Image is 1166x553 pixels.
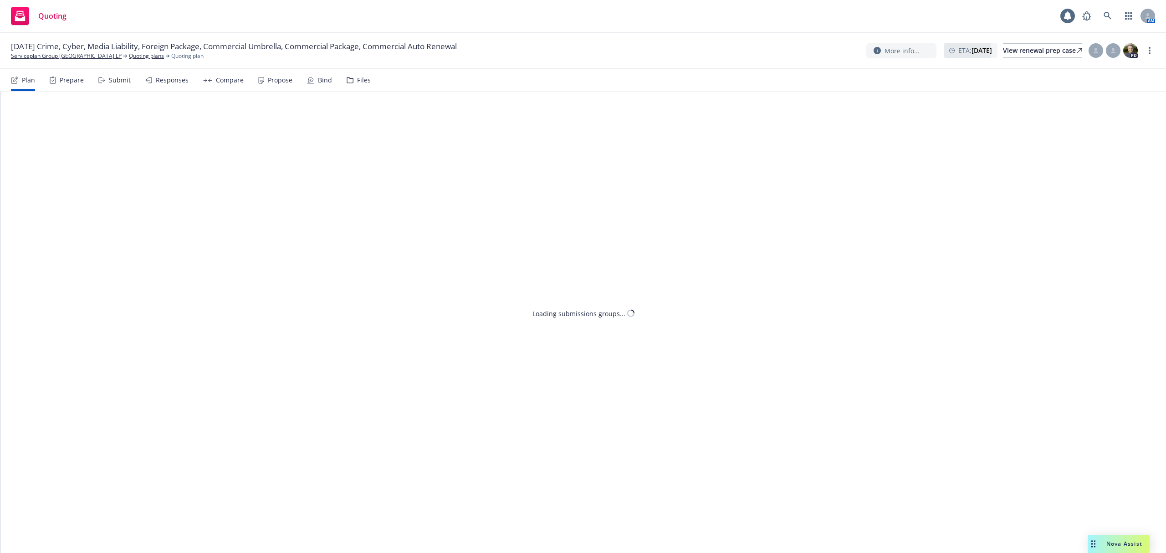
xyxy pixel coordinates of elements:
a: Search [1099,7,1117,25]
div: Propose [268,77,292,84]
span: More info... [885,46,920,56]
div: Responses [156,77,189,84]
span: Quoting plan [171,52,204,60]
div: Prepare [60,77,84,84]
div: Loading submissions groups... [532,308,625,318]
a: View renewal prep case [1003,43,1082,58]
button: Nova Assist [1088,535,1150,553]
div: Drag to move [1088,535,1099,553]
a: Switch app [1120,7,1138,25]
a: more [1144,45,1155,56]
strong: [DATE] [972,46,992,55]
div: Submit [109,77,131,84]
div: Bind [318,77,332,84]
span: [DATE] Crime, Cyber, Media Liability, Foreign Package, Commercial Umbrella, Commercial Package, C... [11,41,457,52]
div: Compare [216,77,244,84]
div: Plan [22,77,35,84]
a: Quoting plans [129,52,164,60]
img: photo [1123,43,1138,58]
span: Nova Assist [1106,540,1142,548]
div: Files [357,77,371,84]
span: ETA : [958,46,992,55]
span: Quoting [38,12,66,20]
a: Quoting [7,3,70,29]
a: Report a Bug [1078,7,1096,25]
div: View renewal prep case [1003,44,1082,57]
button: More info... [866,43,936,58]
a: Serviceplan Group [GEOGRAPHIC_DATA] LP [11,52,122,60]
